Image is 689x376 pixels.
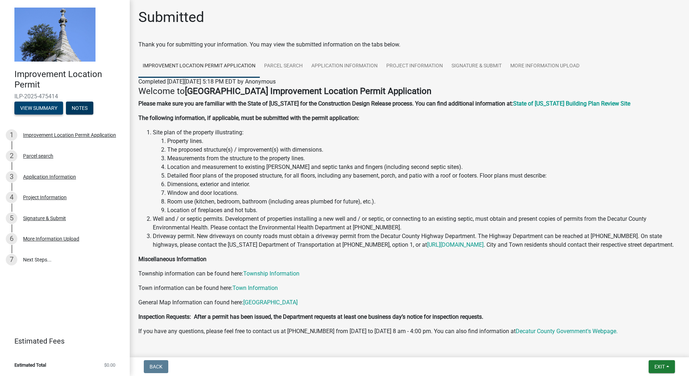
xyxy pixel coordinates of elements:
li: Well and / or septic permits. Development of properties installing a new well and / or septic, or... [153,215,680,232]
a: Application Information [307,55,382,78]
span: Exit [654,364,665,370]
div: Application Information [23,174,76,179]
img: Decatur County, Indiana [14,8,95,62]
a: Parcel search [260,55,307,78]
wm-modal-confirm: Summary [14,106,63,111]
button: Back [144,360,168,373]
h4: Improvement Location Permit [14,69,124,90]
li: Dimensions, exterior and interior. [167,180,680,189]
div: 1 [6,129,17,141]
li: Detailed floor plans of the proposed structure, for all floors, including any basement, porch, an... [167,171,680,180]
span: Estimated Total [14,363,46,367]
p: Township information can be found here: [138,269,680,278]
p: Town information can be found here: [138,284,680,292]
li: Window and door locations. [167,189,680,197]
div: 4 [6,192,17,203]
button: Notes [66,102,93,115]
div: 7 [6,254,17,265]
strong: Please make sure you are familiar with the State of [US_STATE] for the Construction Design Releas... [138,100,513,107]
div: Signature & Submit [23,216,66,221]
span: ILP-2025-475414 [14,93,115,100]
p: General Map Information can found here: [138,298,680,307]
div: Improvement Location Permit Application [23,133,116,138]
wm-modal-confirm: Notes [66,106,93,111]
span: Back [150,364,163,370]
a: Project Information [382,55,447,78]
li: Location of fireplaces and hot tubs. [167,206,680,215]
li: Site plan of the property illustrating: [153,128,680,215]
a: [URL][DOMAIN_NAME] [427,241,484,248]
a: Improvement Location Permit Application [138,55,260,78]
strong: Inspection Requests: After a permit has been issued, the Department requests at least one busines... [138,313,483,320]
a: More Information Upload [506,55,584,78]
li: The proposed structure(s) / improvement(s) with dimensions. [167,146,680,154]
span: Completed [DATE][DATE] 5:18 PM EDT by Anonymous [138,78,276,85]
li: Room use (kitchen, bedroom, bathroom (including areas plumbed for future), etc.). [167,197,680,206]
li: Measurements from the structure to the property lines. [167,154,680,163]
li: Location and measurement to existing [PERSON_NAME] and septic tanks and fingers (including second... [167,163,680,171]
button: Exit [649,360,675,373]
a: State of [US_STATE] Building Plan Review Site [513,100,630,107]
span: $0.00 [104,363,115,367]
strong: Miscellaneous Information [138,256,206,263]
p: If you have any questions, please feel free to contact us at [PHONE_NUMBER] from [DATE] to [DATE]... [138,327,680,336]
strong: The following information, if applicable, must be submitted with the permit application: [138,115,359,121]
div: Project Information [23,195,67,200]
div: 3 [6,171,17,183]
a: [GEOGRAPHIC_DATA] [243,299,298,306]
a: Decatur County Government's Webpage. [516,328,618,335]
div: Parcel search [23,153,53,158]
a: Estimated Fees [6,334,118,348]
li: Property lines. [167,137,680,146]
strong: [GEOGRAPHIC_DATA] Improvement Location Permit Application [185,86,431,96]
li: Driveway permit. New driveways on county roads must obtain a driveway permit from the Decatur Cou... [153,232,680,249]
div: 5 [6,212,17,224]
div: 6 [6,233,17,245]
a: Township Information [243,270,299,277]
div: 2 [6,150,17,162]
a: Town Information [232,285,278,291]
button: View Summary [14,102,63,115]
div: Thank you for submitting your information. You may view the submitted information on the tabs below. [138,40,680,49]
h4: Welcome to [138,86,680,97]
div: More Information Upload [23,236,79,241]
h1: Submitted [138,9,204,26]
a: Signature & Submit [447,55,506,78]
